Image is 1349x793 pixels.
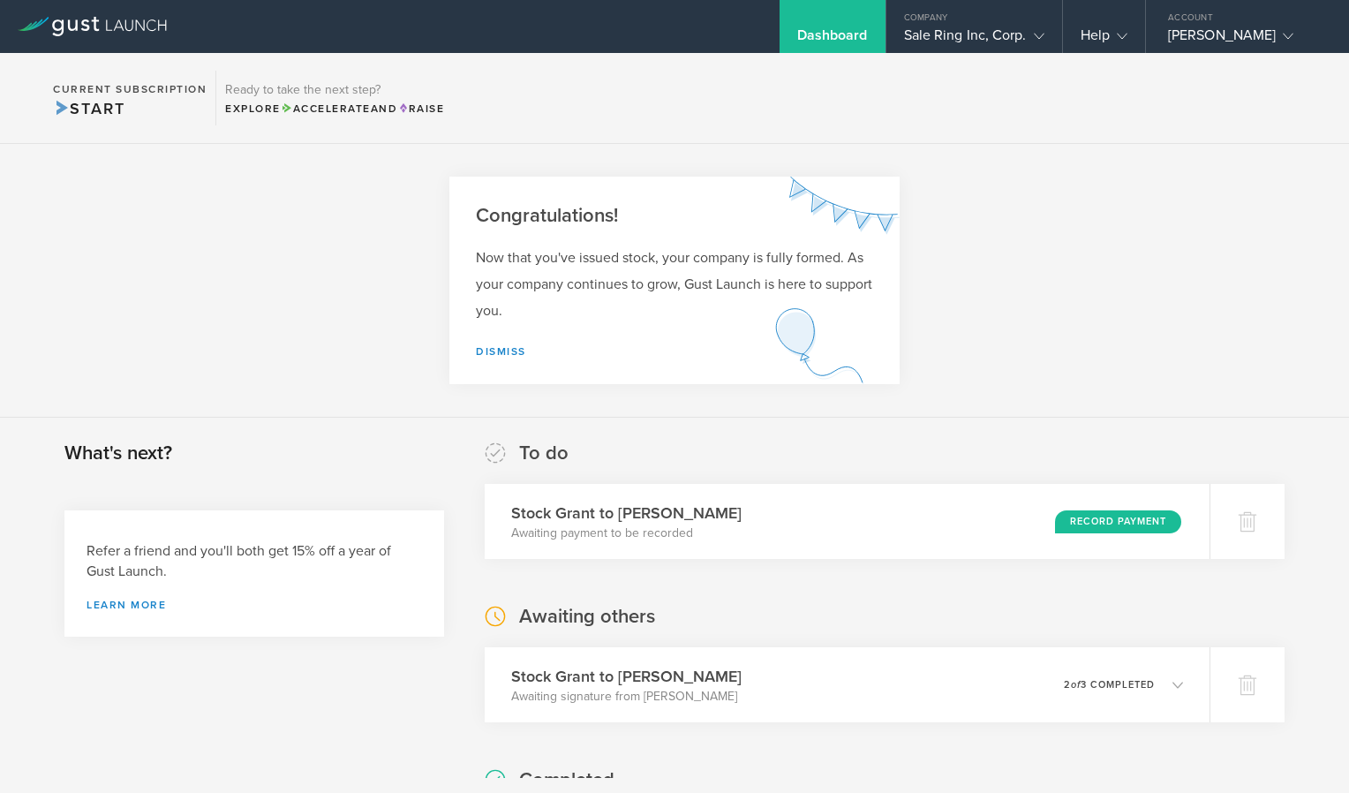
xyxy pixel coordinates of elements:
h3: Refer a friend and you'll both get 15% off a year of Gust Launch. [87,541,422,582]
span: and [281,102,398,115]
p: Now that you've issued stock, your company is fully formed. As your company continues to grow, Gu... [476,245,873,324]
h2: What's next? [64,441,172,466]
div: Explore [225,101,444,117]
h2: Congratulations! [476,203,873,229]
div: Ready to take the next step?ExploreAccelerateandRaise [215,71,453,125]
h2: Completed [519,767,614,793]
span: Raise [397,102,444,115]
div: Record Payment [1055,510,1181,533]
div: Help [1081,26,1127,53]
div: Sale Ring Inc, Corp. [904,26,1044,53]
div: [PERSON_NAME] [1168,26,1318,53]
h3: Stock Grant to [PERSON_NAME] [511,665,742,688]
div: Dashboard [797,26,868,53]
div: Stock Grant to [PERSON_NAME]Awaiting payment to be recordedRecord Payment [485,484,1210,559]
h3: Stock Grant to [PERSON_NAME] [511,502,742,525]
a: Dismiss [476,345,526,358]
p: 2 3 completed [1064,680,1155,690]
p: Awaiting payment to be recorded [511,525,742,542]
em: of [1071,679,1081,691]
span: Start [53,99,124,118]
iframe: Chat Widget [1261,708,1349,793]
h2: Current Subscription [53,84,207,94]
a: Learn more [87,600,422,610]
h3: Ready to take the next step? [225,84,444,96]
p: Awaiting signature from [PERSON_NAME] [511,688,742,706]
span: Accelerate [281,102,371,115]
h2: To do [519,441,569,466]
h2: Awaiting others [519,604,655,630]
